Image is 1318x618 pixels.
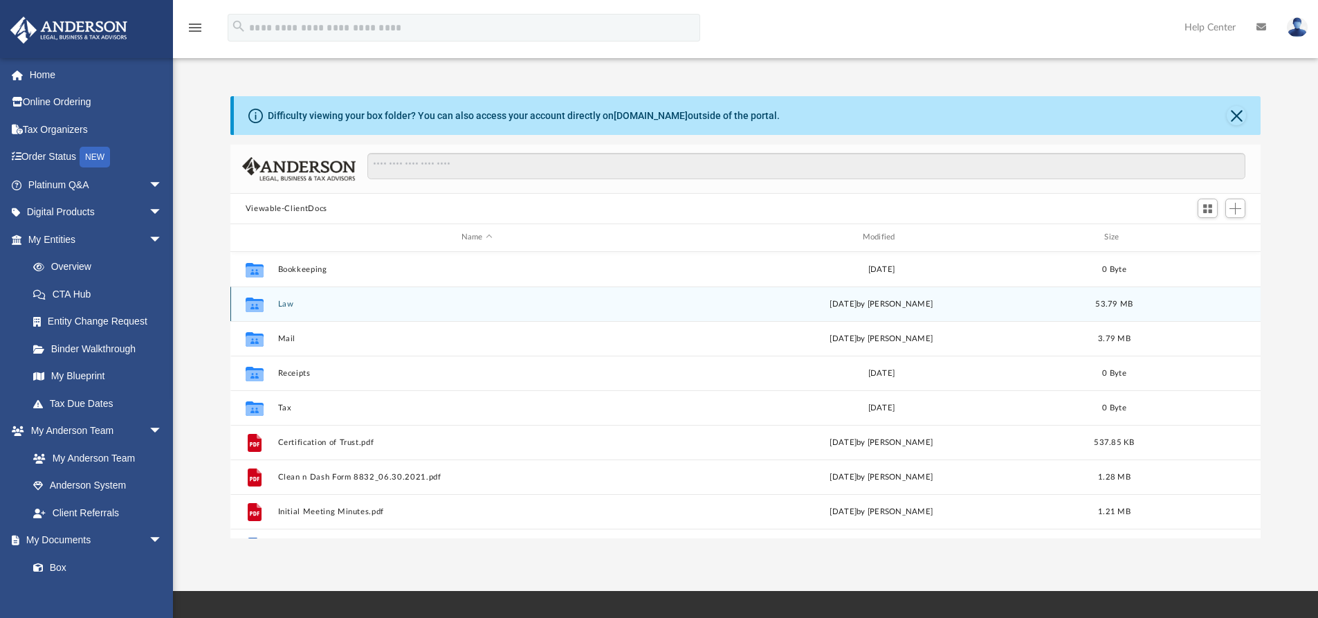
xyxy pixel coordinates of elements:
span: 1.21 MB [1098,507,1131,515]
div: id [1148,231,1245,244]
span: 0 Byte [1102,369,1126,376]
button: Switch to Grid View [1198,199,1218,218]
span: 3.79 MB [1098,334,1131,342]
a: My Documentsarrow_drop_down [10,527,176,554]
span: arrow_drop_down [149,171,176,199]
div: [DATE] [682,401,1081,414]
span: arrow_drop_down [149,199,176,227]
a: Order StatusNEW [10,143,183,172]
a: Client Referrals [19,499,176,527]
a: Anderson System [19,472,176,500]
span: arrow_drop_down [149,417,176,446]
button: Law [277,300,676,309]
a: Box [19,554,170,581]
a: Online Ordering [10,89,183,116]
div: id [237,231,271,244]
a: My Blueprint [19,363,176,390]
div: Difficulty viewing your box folder? You can also access your account directly on outside of the p... [268,109,780,123]
div: [DATE] [682,263,1081,275]
div: grid [230,252,1261,538]
a: [DOMAIN_NAME] [614,110,688,121]
button: Mail [277,334,676,343]
span: 537.85 KB [1094,438,1134,446]
span: 0 Byte [1102,403,1126,411]
a: CTA Hub [19,280,183,308]
div: Size [1086,231,1142,244]
button: Tax [277,403,676,412]
button: Certification of Trust.pdf [277,438,676,447]
i: search [231,19,246,34]
button: Add [1225,199,1246,218]
a: My Anderson Team [19,444,170,472]
span: 0 Byte [1102,265,1126,273]
div: Name [277,231,675,244]
span: arrow_drop_down [149,527,176,555]
img: Anderson Advisors Platinum Portal [6,17,131,44]
div: Modified [681,231,1080,244]
div: NEW [80,147,110,167]
a: My Anderson Teamarrow_drop_down [10,417,176,445]
button: Bookkeeping [277,265,676,274]
button: Close [1227,106,1246,125]
a: Platinum Q&Aarrow_drop_down [10,171,183,199]
button: Clean n Dash Form 8832_06.30.2021.pdf [277,473,676,482]
div: [DATE] by [PERSON_NAME] [682,298,1081,310]
div: [DATE] by [PERSON_NAME] [682,471,1081,483]
a: Entity Change Request [19,308,183,336]
a: My Entitiesarrow_drop_down [10,226,183,253]
img: User Pic [1287,17,1308,37]
a: Overview [19,253,183,281]
i: menu [187,19,203,36]
a: Home [10,61,183,89]
div: [DATE] by [PERSON_NAME] [682,332,1081,345]
button: Viewable-ClientDocs [246,203,327,215]
button: Receipts [277,369,676,378]
span: 1.28 MB [1098,473,1131,480]
div: [DATE] by [PERSON_NAME] [682,436,1081,448]
div: [DATE] [682,367,1081,379]
div: [DATE] by [PERSON_NAME] [682,505,1081,518]
a: Binder Walkthrough [19,335,183,363]
a: Tax Due Dates [19,390,183,417]
button: Initial Meeting Minutes.pdf [277,507,676,516]
span: 53.79 MB [1095,300,1133,307]
a: Digital Productsarrow_drop_down [10,199,183,226]
span: arrow_drop_down [149,226,176,254]
a: menu [187,26,203,36]
a: Tax Organizers [10,116,183,143]
input: Search files and folders [367,153,1245,179]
